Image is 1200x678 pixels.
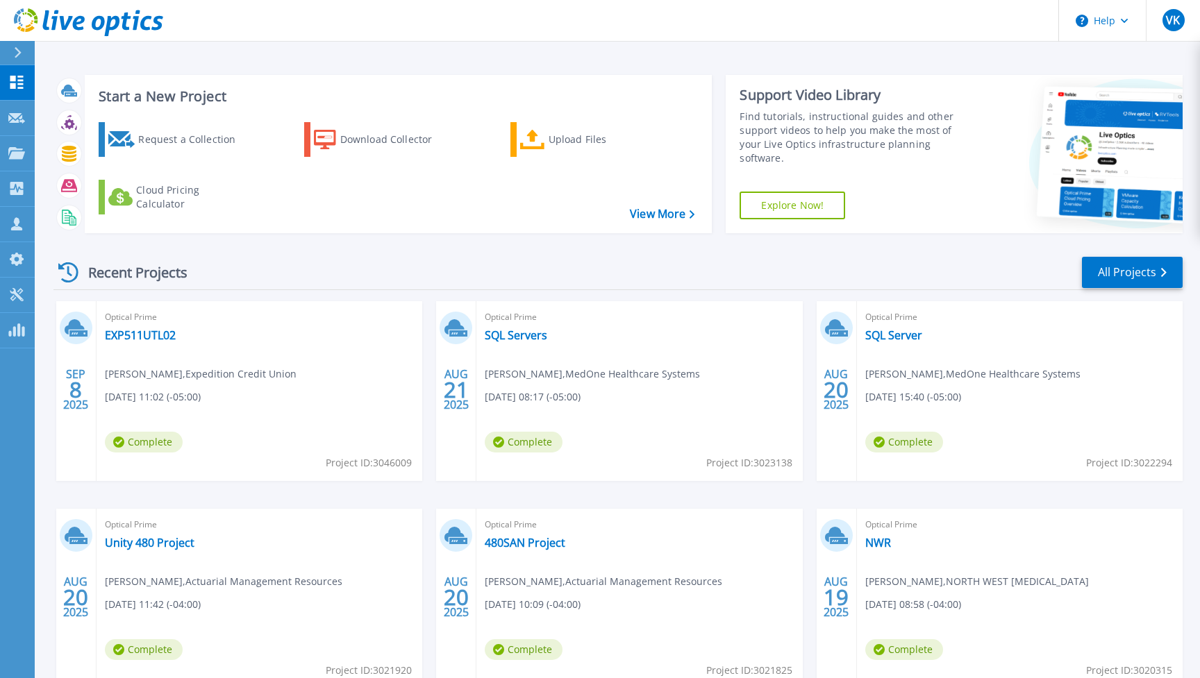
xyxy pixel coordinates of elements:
[1166,15,1180,26] span: VK
[326,663,412,678] span: Project ID: 3021920
[105,517,414,532] span: Optical Prime
[105,389,201,405] span: [DATE] 11:02 (-05:00)
[444,591,469,603] span: 20
[444,384,469,396] span: 21
[105,432,183,452] span: Complete
[740,110,971,165] div: Find tutorials, instructional guides and other support videos to help you make the most of your L...
[63,591,88,603] span: 20
[824,384,849,396] span: 20
[485,639,562,660] span: Complete
[340,126,451,153] div: Download Collector
[485,597,581,612] span: [DATE] 10:09 (-04:00)
[485,366,700,382] span: [PERSON_NAME] , MedOne Healthcare Systems
[443,364,469,415] div: AUG 2025
[706,663,792,678] span: Project ID: 3021825
[740,192,845,219] a: Explore Now!
[485,536,565,550] a: 480SAN Project
[485,517,794,532] span: Optical Prime
[823,364,849,415] div: AUG 2025
[53,255,206,289] div: Recent Projects
[1086,455,1172,471] span: Project ID: 3022294
[865,432,943,452] span: Complete
[105,639,183,660] span: Complete
[105,328,176,342] a: EXP511UTL02
[105,366,297,382] span: [PERSON_NAME] , Expedition Credit Union
[824,591,849,603] span: 19
[865,536,891,550] a: NWR
[99,89,694,104] h3: Start a New Project
[1086,663,1172,678] span: Project ID: 3020315
[823,572,849,622] div: AUG 2025
[630,207,694,221] a: View More
[105,310,414,325] span: Optical Prime
[99,122,253,157] a: Request a Collection
[865,328,922,342] a: SQL Server
[485,328,547,342] a: SQL Servers
[865,389,961,405] span: [DATE] 15:40 (-05:00)
[740,86,971,104] div: Support Video Library
[510,122,665,157] a: Upload Files
[99,180,253,214] a: Cloud Pricing Calculator
[485,432,562,452] span: Complete
[69,384,82,396] span: 8
[105,597,201,612] span: [DATE] 11:42 (-04:00)
[105,536,194,550] a: Unity 480 Project
[62,364,89,415] div: SEP 2025
[485,389,581,405] span: [DATE] 08:17 (-05:00)
[485,310,794,325] span: Optical Prime
[138,126,249,153] div: Request a Collection
[865,517,1174,532] span: Optical Prime
[105,574,342,589] span: [PERSON_NAME] , Actuarial Management Resources
[304,122,459,157] a: Download Collector
[62,572,89,622] div: AUG 2025
[549,126,660,153] div: Upload Files
[865,366,1081,382] span: [PERSON_NAME] , MedOne Healthcare Systems
[326,455,412,471] span: Project ID: 3046009
[1082,257,1183,288] a: All Projects
[865,310,1174,325] span: Optical Prime
[136,183,247,211] div: Cloud Pricing Calculator
[485,574,722,589] span: [PERSON_NAME] , Actuarial Management Resources
[443,572,469,622] div: AUG 2025
[865,639,943,660] span: Complete
[706,455,792,471] span: Project ID: 3023138
[865,574,1089,589] span: [PERSON_NAME] , NORTH WEST [MEDICAL_DATA]
[865,597,961,612] span: [DATE] 08:58 (-04:00)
